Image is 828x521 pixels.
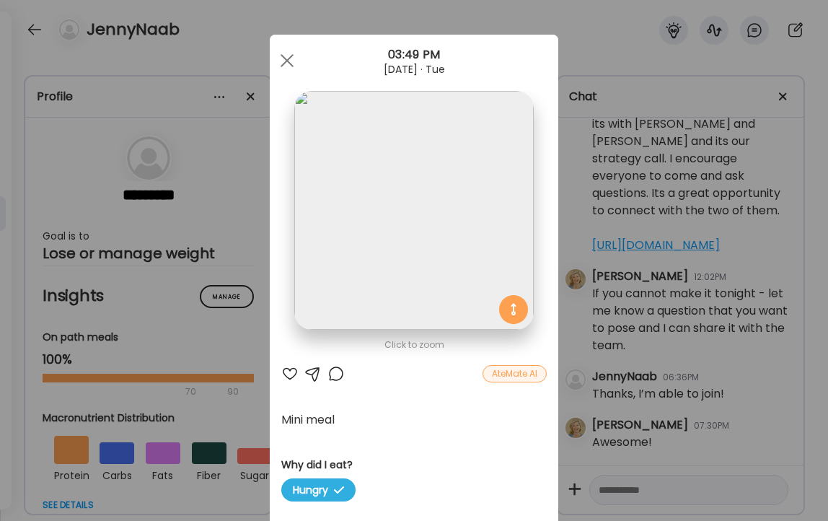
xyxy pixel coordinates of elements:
[270,64,558,75] div: [DATE] · Tue
[281,411,547,429] div: Mini meal
[294,91,533,330] img: images%2Fd9afHR96GpVfOqYeocL59a100Dx1%2F6i8Beu9EUgc9um4c3CEQ%2FcUKXiBS2rLG5z6gX2aSL_1080
[281,336,547,354] div: Click to zoom
[281,457,547,473] h3: Why did I eat?
[281,478,356,502] span: Hungry
[270,46,558,64] div: 03:49 PM
[483,365,547,382] div: AteMate AI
